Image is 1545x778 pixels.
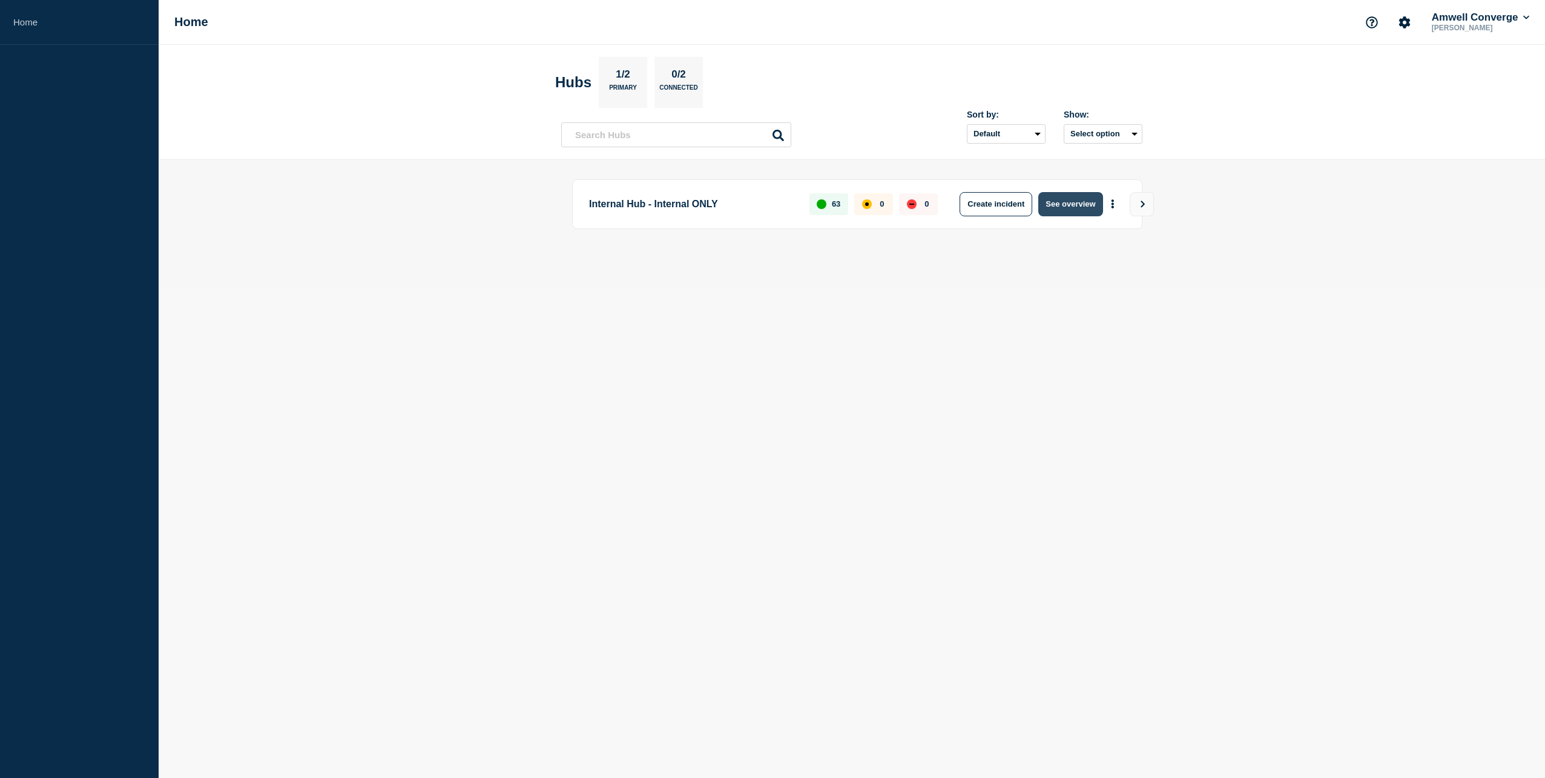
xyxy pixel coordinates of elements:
button: Select option [1064,124,1142,144]
button: Support [1359,10,1385,35]
button: Amwell Converge [1429,12,1532,24]
div: up [817,199,826,209]
p: Connected [659,84,697,97]
div: down [907,199,917,209]
h1: Home [174,15,208,29]
p: Primary [609,84,637,97]
p: 63 [832,199,840,208]
p: Internal Hub - Internal ONLY [589,192,796,216]
div: Show: [1064,110,1142,119]
button: Account settings [1392,10,1417,35]
p: 0 [924,199,929,208]
select: Sort by [967,124,1046,144]
p: [PERSON_NAME] [1429,24,1532,32]
button: Create incident [960,192,1032,216]
button: View [1130,192,1154,216]
p: 1/2 [611,68,635,84]
p: 0 [880,199,884,208]
button: See overview [1038,192,1102,216]
div: Sort by: [967,110,1046,119]
p: 0/2 [667,68,691,84]
h2: Hubs [555,74,591,91]
input: Search Hubs [561,122,791,147]
button: More actions [1105,193,1121,215]
div: affected [862,199,872,209]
